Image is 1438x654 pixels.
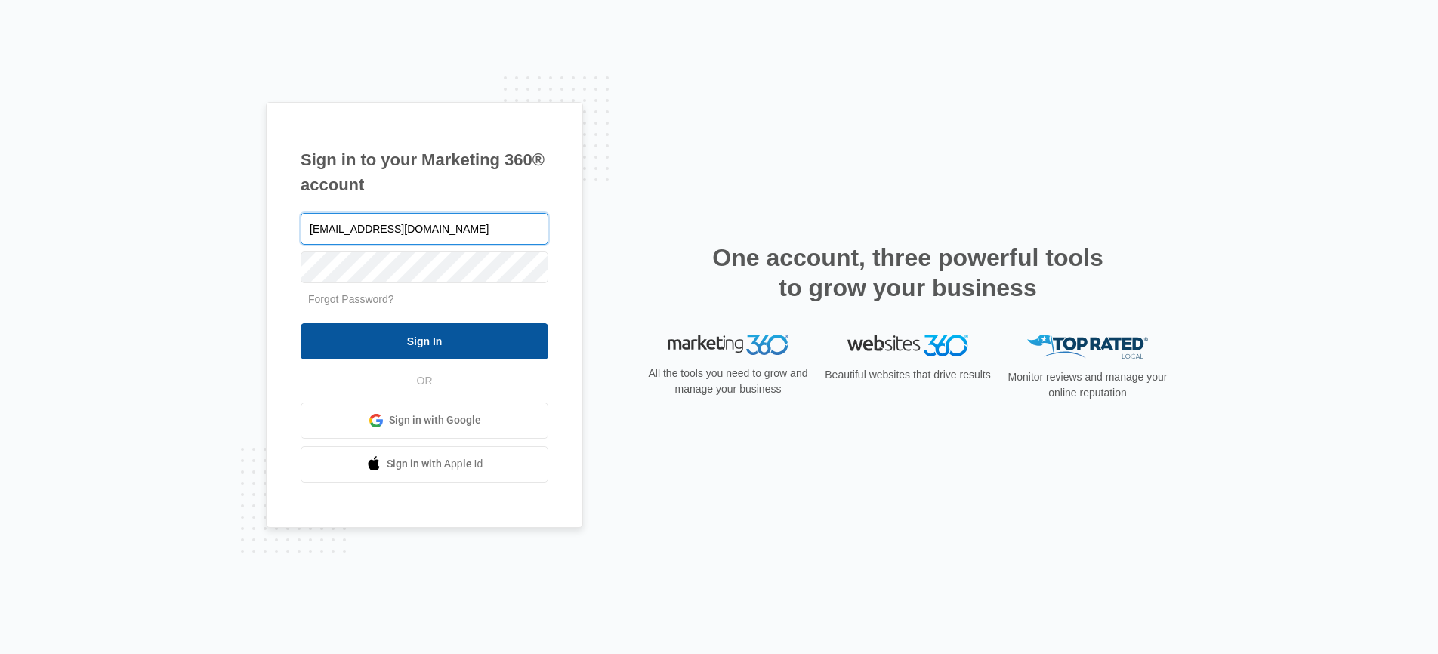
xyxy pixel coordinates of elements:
input: Email [301,213,548,245]
h2: One account, three powerful tools to grow your business [708,242,1108,303]
input: Sign In [301,323,548,359]
p: Beautiful websites that drive results [823,367,992,383]
img: Top Rated Local [1027,335,1148,359]
span: Sign in with Apple Id [387,456,483,472]
h1: Sign in to your Marketing 360® account [301,147,548,197]
p: All the tools you need to grow and manage your business [643,366,813,397]
a: Sign in with Apple Id [301,446,548,483]
a: Forgot Password? [308,293,394,305]
img: Marketing 360 [668,335,788,356]
a: Sign in with Google [301,403,548,439]
img: Websites 360 [847,335,968,356]
p: Monitor reviews and manage your online reputation [1003,369,1172,401]
span: Sign in with Google [389,412,481,428]
span: OR [406,373,443,389]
